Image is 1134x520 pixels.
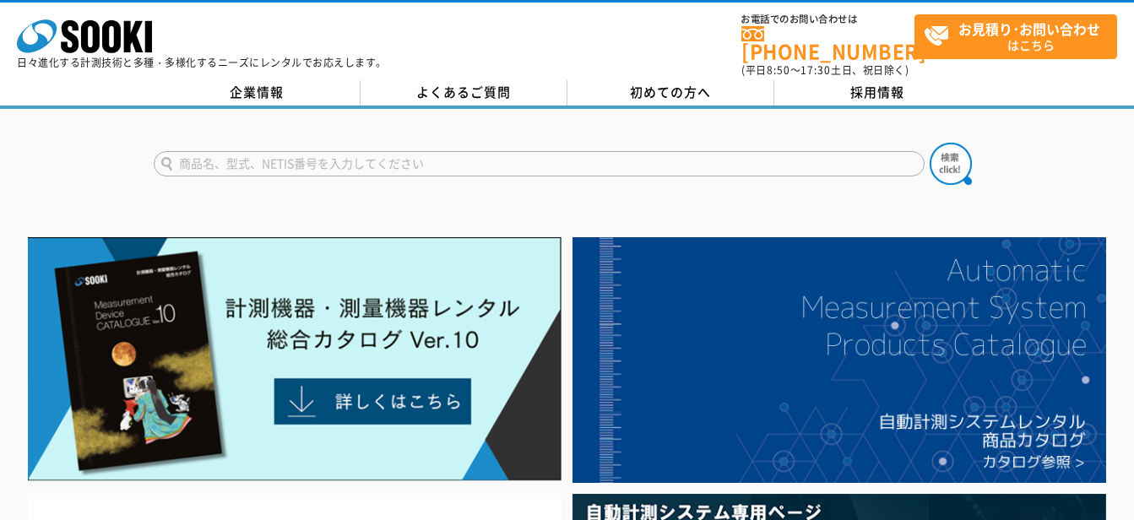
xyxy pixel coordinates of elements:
[741,62,909,78] span: (平日 ～ 土日、祝日除く)
[958,19,1100,39] strong: お見積り･お問い合わせ
[154,151,925,176] input: 商品名、型式、NETIS番号を入力してください
[630,83,711,101] span: 初めての方へ
[28,237,562,482] img: Catalog Ver10
[572,237,1106,484] img: 自動計測システムカタログ
[767,62,790,78] span: 8:50
[17,57,387,68] p: 日々進化する計測技術と多種・多様化するニーズにレンタルでお応えします。
[741,14,914,24] span: お電話でのお問い合わせは
[924,15,1116,57] span: はこちら
[774,80,981,106] a: 採用情報
[154,80,361,106] a: 企業情報
[361,80,567,106] a: よくあるご質問
[800,62,831,78] span: 17:30
[930,143,972,185] img: btn_search.png
[741,26,914,61] a: [PHONE_NUMBER]
[567,80,774,106] a: 初めての方へ
[914,14,1117,59] a: お見積り･お問い合わせはこちら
